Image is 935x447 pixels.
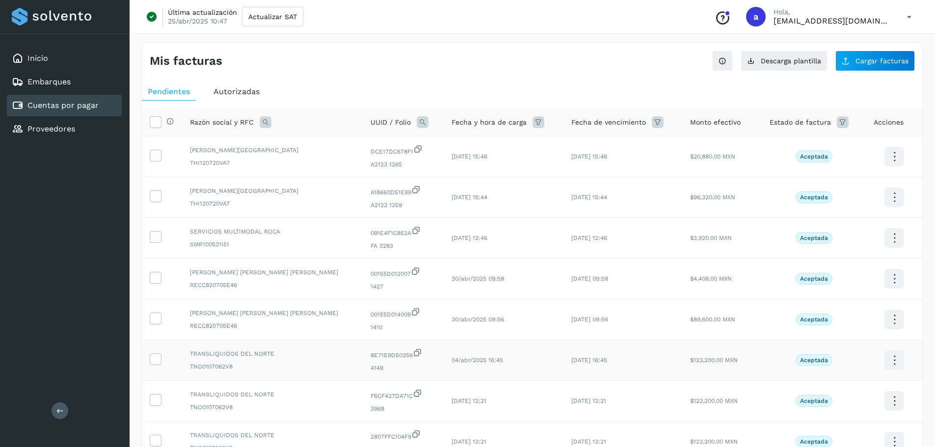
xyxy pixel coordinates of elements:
p: administracion@aplogistica.com [774,16,891,26]
span: 091E4F1C852A [371,226,436,237]
button: Descarga plantilla [741,51,828,71]
span: 1427 [371,282,436,291]
span: THI120720VA7 [190,158,355,167]
span: 3968 [371,404,436,413]
span: 30/abr/2025 09:56 [452,316,504,323]
span: Descarga plantilla [761,57,821,64]
span: [DATE] 15:44 [571,194,607,201]
span: TRANSLIQUIDOS DEL NORTE [190,390,355,399]
div: Proveedores [7,118,122,140]
a: Inicio [27,53,48,63]
span: [PERSON_NAME][GEOGRAPHIC_DATA] [190,186,355,195]
p: Aceptada [800,153,828,160]
span: SMR100531I51 [190,240,355,249]
span: F6CF427DA71C [371,389,436,400]
p: Última actualización [168,8,237,17]
button: Cargar facturas [835,51,915,71]
span: [DATE] 12:46 [571,235,607,241]
span: Estado de factura [770,117,831,128]
span: Cargar facturas [855,57,908,64]
button: Actualizar SAT [242,7,303,26]
span: $89,600.00 MXN [690,316,735,323]
span: Acciones [874,117,904,128]
span: $123,200.00 MXN [690,438,738,445]
a: Proveedores [27,124,75,133]
span: Fecha de vencimiento [571,117,646,128]
div: Embarques [7,71,122,93]
span: [DATE] 09:58 [571,275,608,282]
span: TNO0107062V8 [190,362,355,371]
span: [DATE] 12:21 [452,397,486,404]
span: [PERSON_NAME] [PERSON_NAME] [PERSON_NAME] [190,268,355,277]
p: Aceptada [800,397,828,404]
p: Aceptada [800,316,828,323]
span: [DATE] 12:46 [452,235,487,241]
span: TRANSLIQUIDOS DEL NORTE [190,431,355,440]
span: 30/abr/2025 09:58 [452,275,504,282]
span: Autorizadas [214,87,260,96]
span: $20,880.00 MXN [690,153,735,160]
span: THI120720VA7 [190,199,355,208]
span: DCE17DC678F1 [371,144,436,156]
span: Pendientes [148,87,190,96]
p: Hola, [774,8,891,16]
span: Fecha y hora de carga [452,117,527,128]
span: TRANSLIQUIDOS DEL NORTE [190,349,355,358]
span: RECC820705E46 [190,281,355,289]
span: $123,200.00 MXN [690,397,738,404]
span: [DATE] 15:44 [452,194,487,201]
span: 00155D014009 [371,307,436,319]
span: RECC820705E46 [190,321,355,330]
span: [DATE] 16:45 [571,357,607,364]
p: Aceptada [800,357,828,364]
a: Embarques [27,77,71,86]
span: [DATE] 12:21 [452,438,486,445]
span: [DATE] 12:21 [571,397,606,404]
span: $123,200.00 MXN [690,357,738,364]
span: 2807FFC104F9 [371,429,436,441]
span: 04/abr/2025 16:45 [452,357,503,364]
span: FA 3283 [371,241,436,250]
p: Aceptada [800,438,828,445]
span: [PERSON_NAME] [PERSON_NAME] [PERSON_NAME] [190,309,355,317]
span: 8E71E9D50356 [371,348,436,360]
span: A2123 1259 [371,201,436,210]
span: 1410 [371,323,436,332]
span: $96,320.00 MXN [690,194,735,201]
span: $4,408.00 MXN [690,275,732,282]
span: Monto efectivo [690,117,741,128]
p: Aceptada [800,194,828,201]
span: [PERSON_NAME][GEOGRAPHIC_DATA] [190,146,355,155]
div: Inicio [7,48,122,69]
h4: Mis facturas [150,54,222,68]
span: UUID / Folio [371,117,411,128]
div: Cuentas por pagar [7,95,122,116]
p: Aceptada [800,275,828,282]
span: Razón social y RFC [190,117,254,128]
span: A18660D51E99 [371,185,436,197]
span: SERVICIOS MULTIMODAL ROCA [190,227,355,236]
a: Cuentas por pagar [27,101,99,110]
span: A2123 1265 [371,160,436,169]
p: Aceptada [800,235,828,241]
span: 4149 [371,364,436,372]
span: [DATE] 15:46 [452,153,487,160]
span: $3,920.00 MXN [690,235,732,241]
span: [DATE] 12:21 [571,438,606,445]
p: 25/abr/2025 10:47 [168,17,227,26]
span: 00155D012007 [371,266,436,278]
span: [DATE] 09:56 [571,316,608,323]
span: Actualizar SAT [248,13,297,20]
span: [DATE] 15:46 [571,153,607,160]
span: TNO0107062V8 [190,403,355,412]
